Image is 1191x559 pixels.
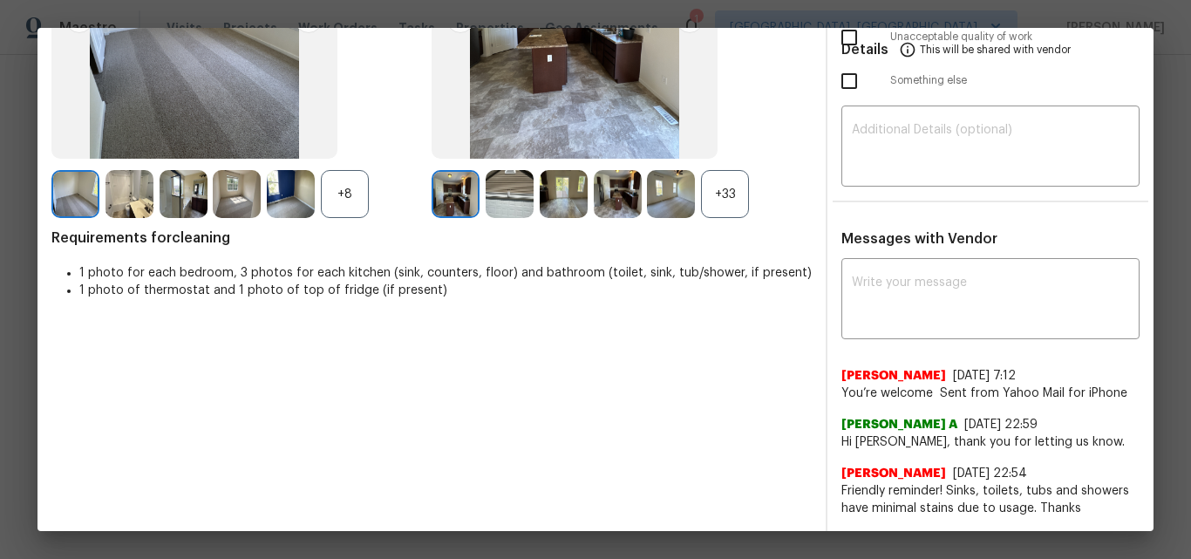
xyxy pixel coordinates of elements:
span: [PERSON_NAME] [841,465,946,482]
span: Friendly reminder! Sinks, toilets, tubs and showers have minimal stains due to usage. Thanks [841,482,1140,517]
li: 1 photo for each bedroom, 3 photos for each kitchen (sink, counters, floor) and bathroom (toilet,... [79,264,812,282]
div: +33 [701,170,749,218]
li: 1 photo of thermostat and 1 photo of top of fridge (if present) [79,282,812,299]
span: Hi [PERSON_NAME], thank you for letting us know. [841,433,1140,451]
span: [DATE] 7:12 [953,370,1016,382]
span: Messages with Vendor [841,232,997,246]
span: Requirements for cleaning [51,229,812,247]
span: This will be shared with vendor [920,28,1071,70]
span: [PERSON_NAME] [841,367,946,385]
div: +8 [321,170,369,218]
span: [DATE] 22:59 [964,419,1038,431]
div: Something else [827,59,1154,103]
span: You’re welcome Sent from Yahoo Mail for iPhone [841,385,1140,402]
span: Something else [890,73,1140,88]
span: [DATE] 22:54 [953,467,1027,480]
span: [PERSON_NAME] A [841,416,957,433]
